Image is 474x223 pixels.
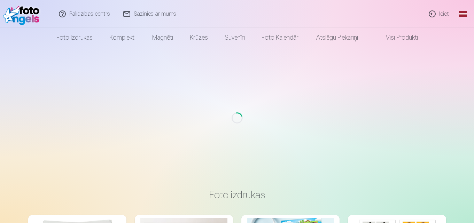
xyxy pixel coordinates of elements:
[181,28,216,47] a: Krūzes
[253,28,308,47] a: Foto kalendāri
[34,189,441,201] h3: Foto izdrukas
[144,28,181,47] a: Magnēti
[101,28,144,47] a: Komplekti
[216,28,253,47] a: Suvenīri
[308,28,366,47] a: Atslēgu piekariņi
[366,28,426,47] a: Visi produkti
[48,28,101,47] a: Foto izdrukas
[3,3,43,25] img: /fa1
